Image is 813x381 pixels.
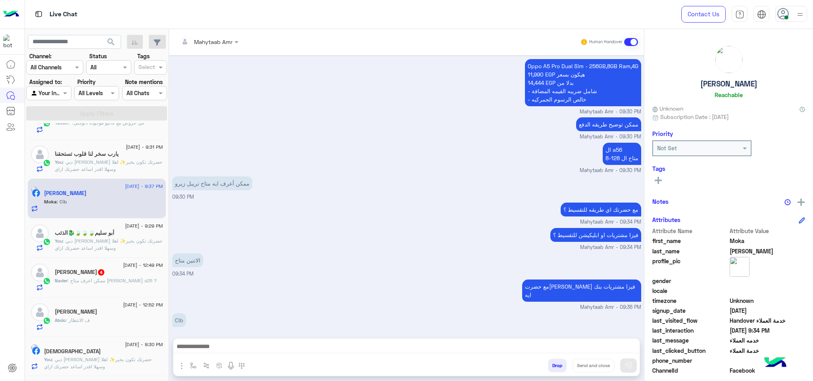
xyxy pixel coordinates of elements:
img: WhatsApp [43,159,51,167]
span: last_message [652,336,728,345]
span: 4 [98,269,104,276]
p: 1/9/2025, 9:30 PM [172,176,252,190]
img: Trigger scenario [203,362,209,369]
span: gender [652,277,728,285]
img: notes [784,199,791,205]
span: first_name [652,237,728,245]
img: create order [216,362,223,369]
img: defaultAdmin.png [31,146,49,163]
span: You [44,356,52,362]
span: Mahytaab Amr - 09:30 PM [580,133,641,141]
span: 2025-02-03T10:44:45.491Z [730,306,805,315]
small: Human Handover [589,39,623,45]
span: You [55,159,63,165]
span: profile_pic [652,257,728,275]
span: في عروض مع فاليو موجوده دلوقتي؟ [69,120,144,126]
span: Handover خدمة العملاء [730,316,805,325]
span: timezone [652,297,728,305]
label: Assigned to: [29,78,62,86]
label: Tags [137,52,150,60]
span: [DATE] - 9:31 PM [126,144,163,151]
img: 1403182699927242 [3,34,17,49]
label: Note mentions [125,78,163,86]
span: خدمة العملاء [730,347,805,355]
span: last_visited_flow [652,316,728,325]
span: [DATE] - 9:37 PM [125,183,163,190]
a: tab [732,6,748,23]
h5: Nader Naeim [55,269,105,276]
img: picture [715,46,742,73]
label: Priority [77,78,96,86]
img: picture [31,186,38,193]
span: 0 [730,366,805,375]
img: send attachment [177,361,186,371]
span: Unknown [730,297,805,305]
span: signup_date [652,306,728,315]
span: Abdo [55,317,66,323]
span: Attribute Name [652,227,728,235]
span: locale [652,287,728,295]
img: WhatsApp [43,238,51,246]
span: last_clicked_button [652,347,728,355]
span: ف الانتظار [66,317,90,323]
img: picture [31,344,38,351]
span: [DATE] - 12:52 PM [123,301,163,308]
img: profile [795,10,805,19]
img: defaultAdmin.png [31,224,49,242]
span: null [730,277,805,285]
span: [DATE] - 12:49 PM [123,262,163,269]
span: Unknown [652,104,683,113]
button: Send and close [573,359,614,372]
span: 09:30 PM [172,194,194,200]
img: tab [757,10,766,19]
img: Facebook [32,347,40,355]
span: Nader [55,278,67,283]
p: 1/9/2025, 9:37 PM [172,313,186,327]
span: last_name [652,247,728,255]
h5: Rasha Rosha [44,348,101,355]
h6: Priority [652,130,673,137]
a: Contact Us [681,6,726,23]
img: defaultAdmin.png [31,303,49,321]
label: Status [89,52,107,60]
span: خدمه العملاء [730,336,805,345]
span: دبي فون ماهيتاب عمرو اتمني حضرتك تكون بخير✨ اهلا وسهلا اقدر اساعد حضرتك ازاي [44,356,152,370]
span: Mahytaab Amr - 09:30 PM [580,108,641,116]
span: دبي فون ماهيتاب عمرو اتمني حضرتك تكون بخير✨ اهلا وسهلا اقدر اساعد حضرتك ازاي [55,159,162,172]
span: دبي فون ماهيتاب عمرو اتمني حضرتك تكون بخير✨ اهلا وسهلا اقدر اساعد حضرتك ازاي [55,238,162,251]
span: Moka [44,199,57,205]
p: 1/9/2025, 9:34 PM [561,203,641,216]
h5: أبو سليم🍃🍃🍃🐉الذئب [55,230,114,236]
p: 1/9/2025, 9:36 PM [522,280,641,302]
span: phone_number [652,356,728,365]
img: tab [735,10,744,19]
h6: Notes [652,198,669,205]
span: null [730,356,805,365]
div: Select [137,63,155,73]
h6: Tags [652,165,805,172]
span: Cib [57,199,67,205]
img: Facebook [32,189,40,197]
img: WhatsApp [43,277,51,285]
button: Apply Filters [26,106,167,121]
span: Mahytaab Amr - 09:34 PM [580,244,641,251]
span: Subscription Date : [DATE] [660,113,729,121]
span: Attribute Value [730,227,805,235]
span: [DATE] - 9:30 PM [125,341,163,348]
p: Live Chat [50,9,77,20]
img: WhatsApp [43,119,51,127]
p: 1/9/2025, 9:30 PM [525,59,641,106]
h5: Moka Ahmed [44,190,86,197]
button: Trigger scenario [200,359,213,372]
span: ممكن اعرف متاح سامسونج s25 ? [67,278,157,283]
img: picture [730,257,750,277]
p: 1/9/2025, 9:30 PM [576,117,641,131]
p: 1/9/2025, 9:34 PM [172,253,203,267]
label: Channel: [29,52,52,60]
span: ChannelId [652,366,728,375]
img: Logo [3,6,19,23]
button: Drop [548,359,567,372]
img: defaultAdmin.png [31,264,49,281]
h5: [PERSON_NAME] [700,79,757,88]
span: Moka [730,237,805,245]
